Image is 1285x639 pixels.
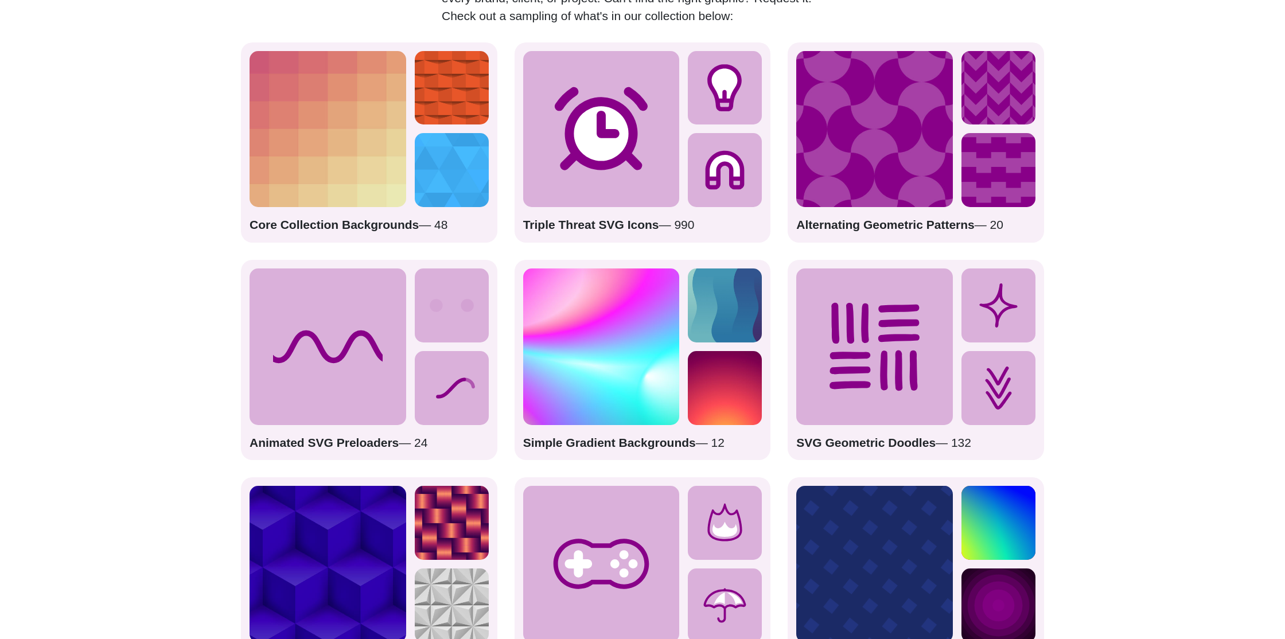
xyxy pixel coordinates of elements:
p: — 48 [250,216,489,234]
strong: Simple Gradient Backgrounds [523,436,696,449]
img: alternating gradient chain from purple to green [688,268,762,342]
strong: Animated SVG Preloaders [250,436,399,449]
img: red shiny ribbon woven into a pattern [415,486,489,560]
img: grid of squares pink blending into yellow [250,51,406,208]
img: purple zig zag zipper pattern [961,133,1035,207]
img: triangles in various blue shades background [415,133,489,207]
img: purple mushroom cap design pattern [796,51,953,208]
img: glowing yellow warming the purple vector sky [688,351,762,425]
p: — 990 [523,216,762,234]
p: — 24 [250,434,489,452]
strong: Alternating Geometric Patterns [796,218,974,231]
img: Purple alternating chevron pattern [961,51,1035,125]
img: colorful radial mesh gradient rainbow [523,268,680,425]
p: — 20 [796,216,1035,234]
strong: Core Collection Backgrounds [250,218,419,231]
strong: Triple Threat SVG Icons [523,218,659,231]
p: — 12 [523,434,762,452]
strong: SVG Geometric Doodles [796,436,936,449]
p: — 132 [796,434,1035,452]
img: orange repeating pattern of alternating raised tiles [415,51,489,125]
